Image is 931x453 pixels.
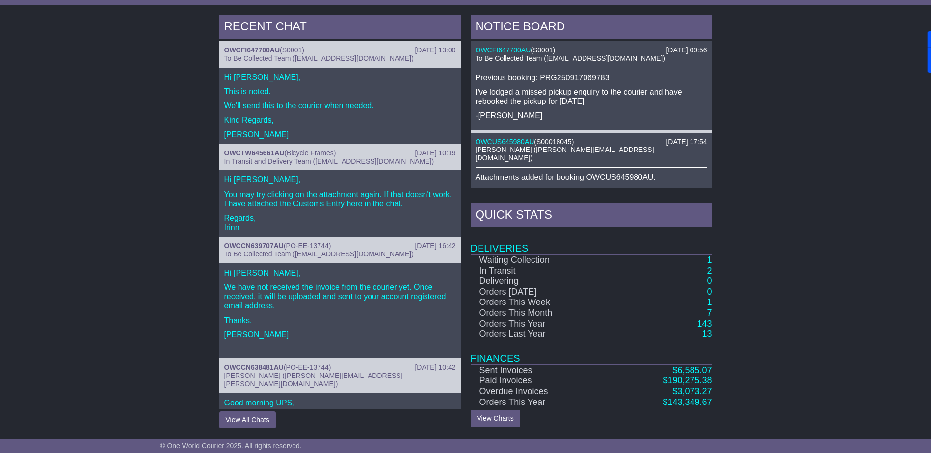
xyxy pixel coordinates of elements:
span: To Be Collected Team ([EMAIL_ADDRESS][DOMAIN_NAME]) [224,54,414,62]
span: PO-EE-13744 [286,242,329,250]
a: $143,349.67 [663,397,712,407]
span: To Be Collected Team ([EMAIL_ADDRESS][DOMAIN_NAME]) [224,250,414,258]
p: More details: . [476,187,707,196]
div: Quick Stats [471,203,712,229]
p: [PERSON_NAME] [224,330,456,339]
td: Orders This Week [471,297,612,308]
span: To Be Collected Team ([EMAIL_ADDRESS][DOMAIN_NAME]) [476,54,665,62]
div: ( ) [224,363,456,372]
td: Orders This Year [471,319,612,329]
div: RECENT CHAT [219,15,461,41]
a: $3,073.27 [672,386,712,396]
p: -[PERSON_NAME] [476,111,707,120]
a: here [520,187,536,196]
p: We'll send this to the courier when needed. [224,101,456,110]
p: Hi [PERSON_NAME], [224,73,456,82]
a: 1 [707,255,712,265]
p: Hi [PERSON_NAME], [224,175,456,184]
span: [PERSON_NAME] ([PERSON_NAME][EMAIL_ADDRESS][DOMAIN_NAME]) [476,146,654,162]
span: PO-EE-13744 [286,363,329,371]
a: 13 [702,329,712,339]
div: [DATE] 09:56 [666,46,707,54]
td: Deliveries [471,229,712,254]
a: 0 [707,276,712,286]
div: [DATE] 10:19 [415,149,455,157]
span: © One World Courier 2025. All rights reserved. [160,442,302,450]
div: [DATE] 16:42 [415,242,455,250]
a: OWCFI647700AU [476,46,531,54]
div: ( ) [224,242,456,250]
a: OWCCN639707AU [224,242,284,250]
div: [DATE] 10:42 [415,363,455,372]
td: Finances [471,340,712,365]
p: We have not received the invoice from the courier yet. Once received, it will be uploaded and sen... [224,282,456,311]
span: [PERSON_NAME] ([PERSON_NAME][EMAIL_ADDRESS][PERSON_NAME][DOMAIN_NAME]) [224,372,403,388]
p: Kind Regards, [224,115,456,125]
a: OWCTW645661AU [224,149,285,157]
a: $6,585.07 [672,365,712,375]
span: Bicycle Frames [287,149,334,157]
span: In Transit and Delivery Team ([EMAIL_ADDRESS][DOMAIN_NAME]) [224,157,434,165]
td: Orders This Year [471,397,612,408]
a: 7 [707,308,712,318]
p: Attachments added for booking OWCUS645980AU. [476,173,707,182]
p: Previous booking: PRG250917069783 [476,73,707,82]
div: NOTICE BOARD [471,15,712,41]
span: 3,073.27 [677,386,712,396]
td: Orders Last Year [471,329,612,340]
p: Hi [PERSON_NAME], [224,268,456,277]
span: S00018045 [536,138,572,146]
a: View Charts [471,410,520,427]
td: Orders [DATE] [471,287,612,298]
a: OWCFI647700AU [224,46,280,54]
td: Overdue Invoices [471,386,612,397]
p: [PERSON_NAME] [224,130,456,139]
p: Good morning UPS, [224,398,456,407]
p: You may try clicking on the attachment again. If that doesn't work, I have attached the Customs E... [224,190,456,208]
p: Thanks, [224,316,456,325]
td: In Transit [471,266,612,277]
td: Delivering [471,276,612,287]
span: 6,585.07 [677,365,712,375]
td: Paid Invoices [471,376,612,386]
div: ( ) [476,138,707,146]
span: 190,275.38 [667,376,712,385]
span: S0001 [282,46,302,54]
span: 143,349.67 [667,397,712,407]
a: 143 [697,319,712,328]
a: 1 [707,297,712,307]
div: ( ) [224,46,456,54]
td: Orders This Month [471,308,612,319]
button: View All Chats [219,411,276,428]
div: [DATE] 13:00 [415,46,455,54]
p: I've lodged a missed pickup enquiry to the courier and have rebooked the pickup for [DATE] [476,87,707,106]
a: OWCCN638481AU [224,363,284,371]
a: 2 [707,266,712,276]
span: S0001 [533,46,553,54]
a: $190,275.38 [663,376,712,385]
td: Sent Invoices [471,365,612,376]
div: ( ) [476,46,707,54]
a: 0 [707,287,712,297]
div: [DATE] 17:54 [666,138,707,146]
p: This is noted. [224,87,456,96]
a: OWCUS645980AU [476,138,534,146]
div: ( ) [224,149,456,157]
td: Waiting Collection [471,254,612,266]
p: Regards, Irinn [224,213,456,232]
